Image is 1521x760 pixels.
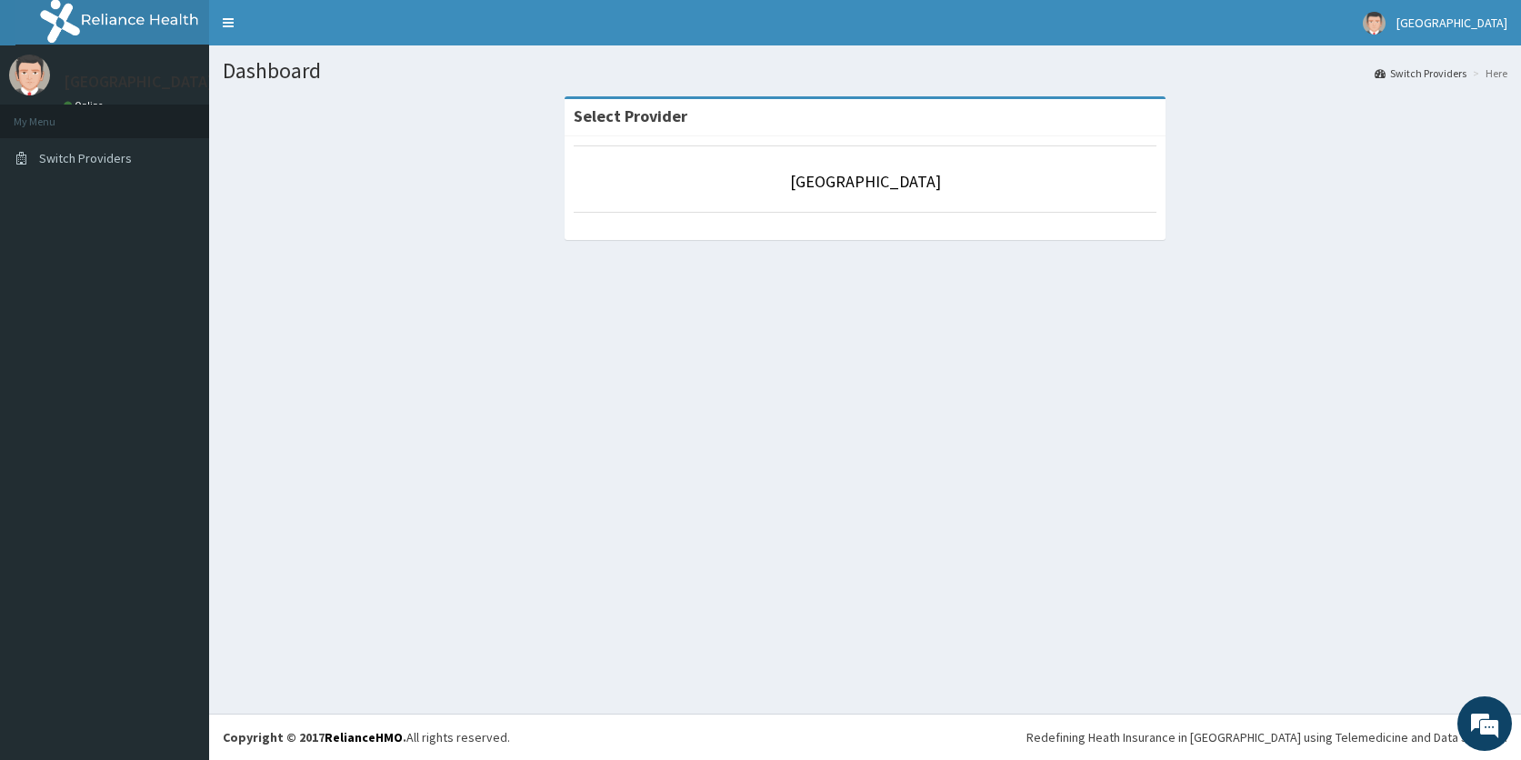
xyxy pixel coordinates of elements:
[1363,12,1386,35] img: User Image
[790,171,941,192] a: [GEOGRAPHIC_DATA]
[1026,728,1507,746] div: Redefining Heath Insurance in [GEOGRAPHIC_DATA] using Telemedicine and Data Science!
[9,55,50,95] img: User Image
[1375,65,1466,81] a: Switch Providers
[223,59,1507,83] h1: Dashboard
[223,729,406,745] strong: Copyright © 2017 .
[1468,65,1507,81] li: Here
[64,74,214,90] p: [GEOGRAPHIC_DATA]
[64,99,107,112] a: Online
[1396,15,1507,31] span: [GEOGRAPHIC_DATA]
[574,105,687,126] strong: Select Provider
[209,714,1521,760] footer: All rights reserved.
[39,150,132,166] span: Switch Providers
[325,729,403,745] a: RelianceHMO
